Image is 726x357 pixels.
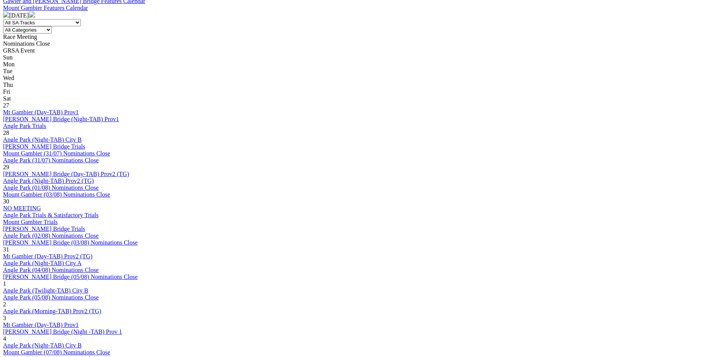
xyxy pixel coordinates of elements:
a: Mount Gambier Features Calendar [3,5,88,11]
a: Angle Park (Twilight-TAB) City B [3,287,88,294]
div: Thu [3,82,723,88]
a: Angle Park Trials [3,123,46,129]
div: [DATE] [3,11,723,19]
div: Fri [3,88,723,95]
a: Angle Park (Night-TAB) City B [3,136,82,143]
a: Mt Gambier (Day-TAB) Prov1 [3,109,79,115]
span: 3 [3,315,6,321]
span: 29 [3,164,9,170]
img: chevron-right-pager-white.svg [29,11,35,18]
a: Angle Park (Morning-TAB) Prov2 (TG) [3,308,101,314]
a: Angle Park (Night-TAB) City A [3,260,82,266]
a: Mt Gambier (Day-TAB) Prov1 [3,322,79,328]
div: Race Meeting [3,34,723,40]
a: NO MEETING [3,205,41,211]
a: [PERSON_NAME] Bridge (05/08) Nominations Close [3,274,138,280]
a: Mount Gambier (03/08) Nominations Close [3,191,110,198]
a: Angle Park (31/07) Nominations Close [3,157,99,163]
span: 1 [3,280,6,287]
div: GRSA Event [3,47,723,54]
a: [PERSON_NAME] Bridge Trials [3,143,85,150]
div: Sun [3,54,723,61]
span: 2 [3,301,6,307]
div: Tue [3,68,723,75]
div: Nominations Close [3,40,723,47]
span: 28 [3,130,9,136]
div: Wed [3,75,723,82]
a: Mount Gambier Trials [3,219,58,225]
div: Sat [3,95,723,102]
a: [PERSON_NAME] Bridge Trials [3,226,85,232]
a: [PERSON_NAME] Bridge (Day-TAB) Prov2 (TG) [3,171,129,177]
span: 4 [3,335,6,342]
a: Angle Park (01/08) Nominations Close [3,184,99,191]
span: 30 [3,198,9,205]
a: Mt Gambier (Day-TAB) Prov2 (TG) [3,253,92,259]
a: Angle Park (Night-TAB) Prov2 (TG) [3,178,94,184]
span: 31 [3,246,9,253]
a: Mount Gambier (07/08) Nominations Close [3,349,110,355]
a: Angle Park (Night-TAB) City B [3,342,82,349]
a: Angle Park Trials & Satisfactory Trials [3,212,98,218]
a: Angle Park (04/08) Nominations Close [3,267,99,273]
a: Mount Gambier (31/07) Nominations Close [3,150,110,157]
div: Mon [3,61,723,68]
a: [PERSON_NAME] Bridge (Night-TAB) Prov1 [3,116,119,122]
img: chevron-left-pager-white.svg [3,11,9,18]
a: [PERSON_NAME] Bridge (03/08) Nominations Close [3,239,138,246]
a: Angle Park (02/08) Nominations Close [3,232,99,239]
span: 27 [3,102,9,109]
a: [PERSON_NAME] Bridge (Night -TAB) Prov 1 [3,328,122,335]
a: Angle Park (05/08) Nominations Close [3,294,99,301]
